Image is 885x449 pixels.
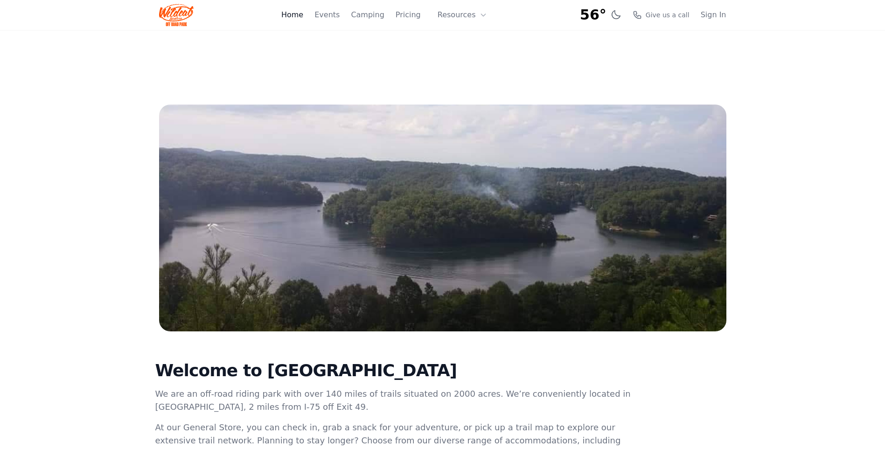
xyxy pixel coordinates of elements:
[155,387,633,414] p: We are an off-road riding park with over 140 miles of trails situated on 2000 acres. We’re conven...
[580,7,606,23] span: 56°
[646,10,690,20] span: Give us a call
[314,9,340,21] a: Events
[155,361,633,380] h2: Welcome to [GEOGRAPHIC_DATA]
[396,9,421,21] a: Pricing
[432,6,493,24] button: Resources
[351,9,384,21] a: Camping
[633,10,690,20] a: Give us a call
[701,9,726,21] a: Sign In
[281,9,303,21] a: Home
[159,4,194,26] img: Wildcat Logo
